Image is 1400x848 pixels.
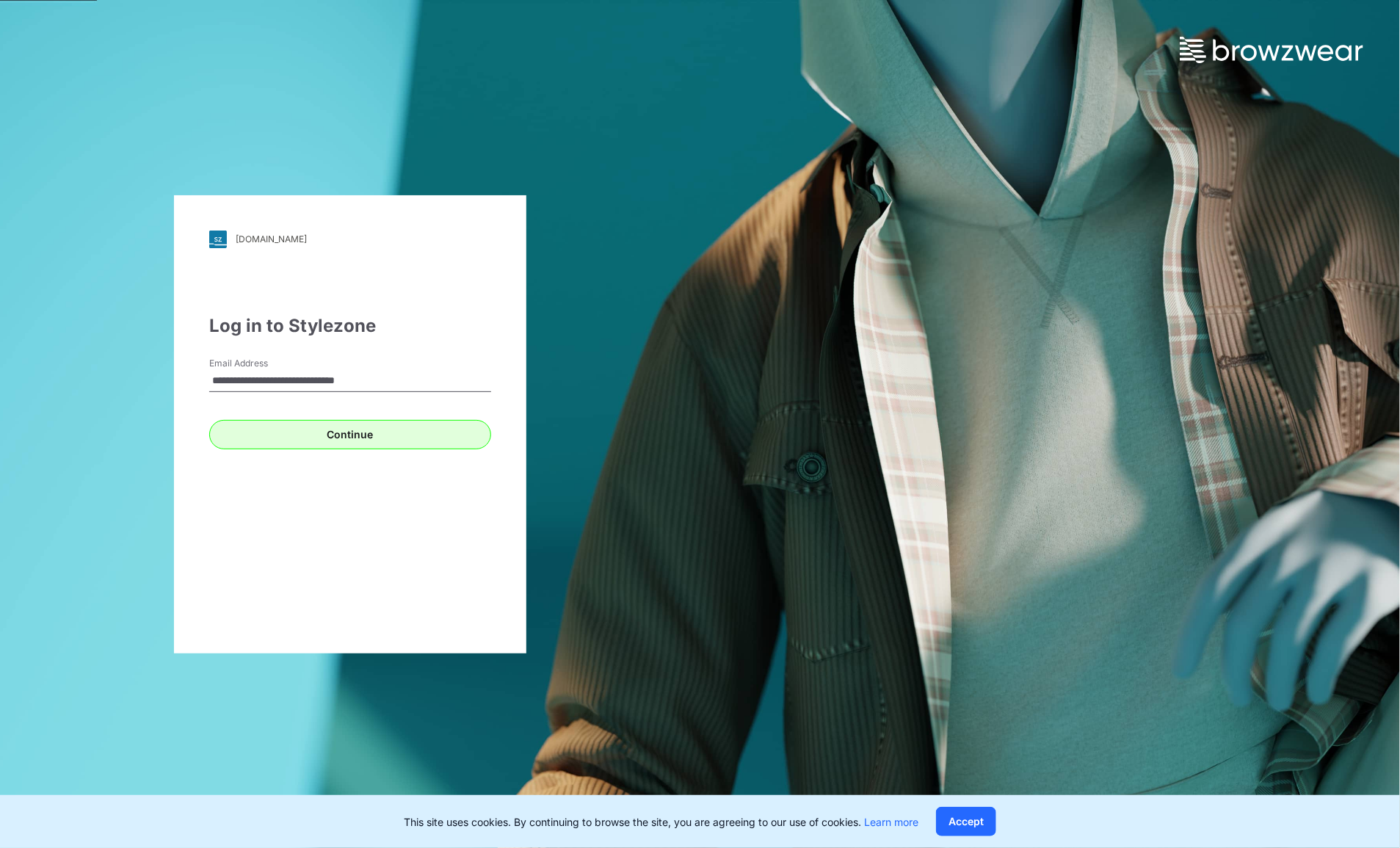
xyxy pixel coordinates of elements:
[209,231,227,248] img: svg+xml;base64,PHN2ZyB3aWR0aD0iMjgiIGhlaWdodD0iMjgiIHZpZXdCb3g9IjAgMCAyOCAyOCIgZmlsbD0ibm9uZSIgeG...
[1180,37,1363,63] img: browzwear-logo.73288ffb.svg
[209,420,491,449] button: Continue
[209,357,312,370] label: Email Address
[209,313,491,339] div: Log in to Stylezone
[236,233,307,244] div: [DOMAIN_NAME]
[209,231,491,248] a: [DOMAIN_NAME]
[404,814,918,830] p: This site uses cookies. By continuing to browse the site, you are agreeing to our use of cookies.
[936,807,996,836] button: Accept
[864,816,918,828] a: Learn more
